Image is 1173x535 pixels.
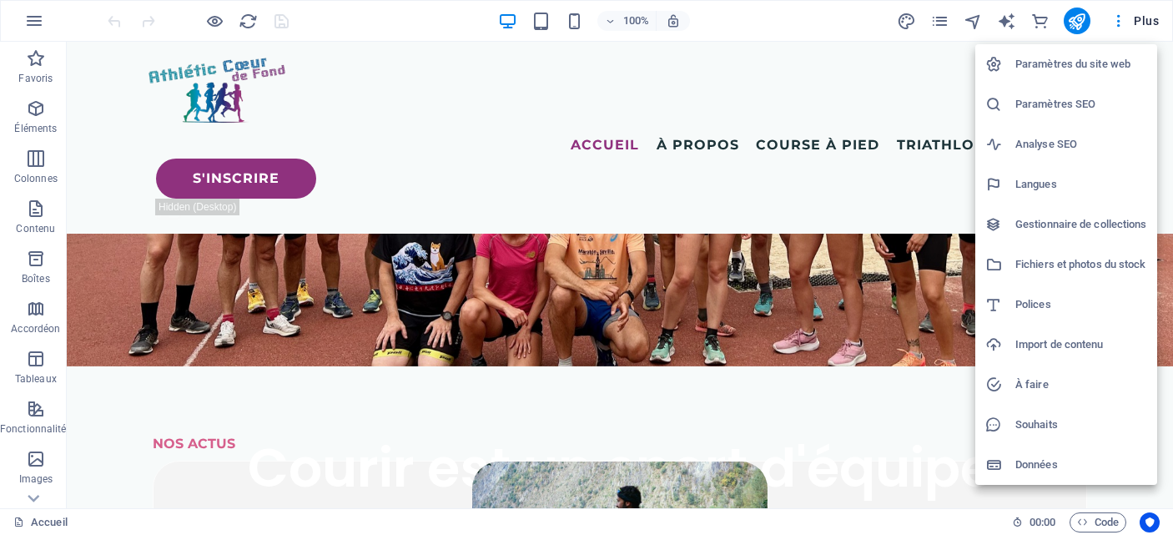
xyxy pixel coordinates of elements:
h6: Gestionnaire de collections [1015,215,1147,235]
h6: Analyse SEO [1015,134,1147,154]
h6: Polices [1015,295,1147,315]
h6: Données [1015,455,1147,475]
h6: Paramètres SEO [1015,94,1147,114]
h6: Souhaits [1015,415,1147,435]
h6: Paramètres du site web [1015,54,1147,74]
h6: Fichiers et photos du stock [1015,255,1147,275]
h6: À faire [1015,375,1147,395]
h6: Langues [1015,174,1147,194]
h6: Import de contenu [1015,335,1147,355]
